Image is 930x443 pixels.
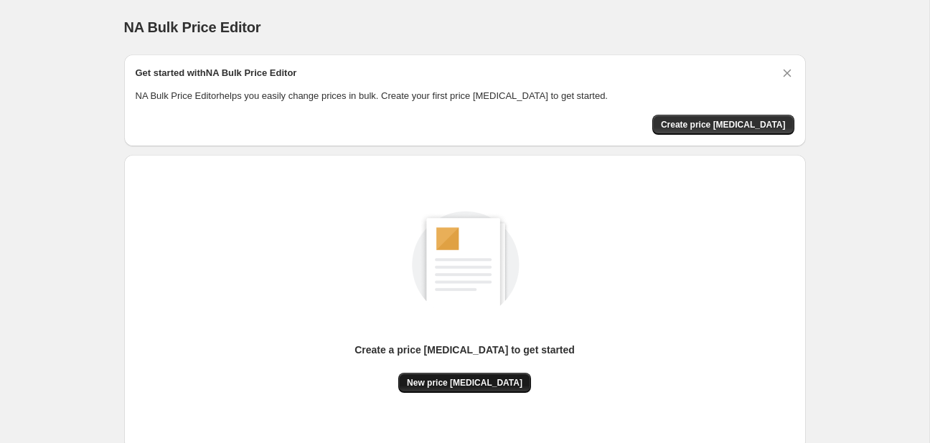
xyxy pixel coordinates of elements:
[124,19,261,35] span: NA Bulk Price Editor
[661,119,786,130] span: Create price [MEDICAL_DATA]
[136,66,297,80] h2: Get started with NA Bulk Price Editor
[780,66,794,80] button: Dismiss card
[354,343,575,357] p: Create a price [MEDICAL_DATA] to get started
[652,115,794,135] button: Create price change job
[136,89,794,103] p: NA Bulk Price Editor helps you easily change prices in bulk. Create your first price [MEDICAL_DAT...
[407,377,522,389] span: New price [MEDICAL_DATA]
[398,373,531,393] button: New price [MEDICAL_DATA]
